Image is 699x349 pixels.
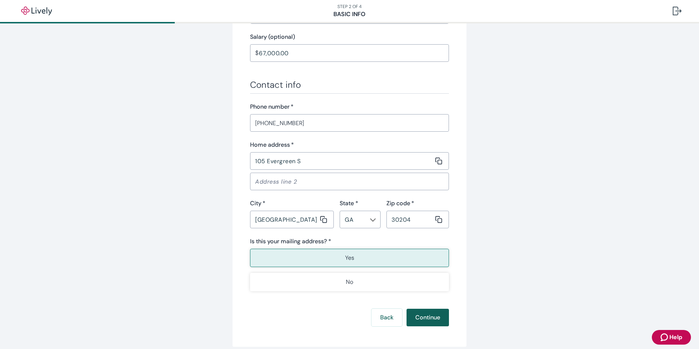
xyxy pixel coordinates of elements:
input: Zip code [386,212,434,227]
label: Salary (optional) [250,33,295,41]
button: Back [371,309,402,326]
svg: Copy to clipboard [320,216,327,223]
label: Home address [250,140,294,149]
p: $ [255,49,258,57]
input: City [250,212,318,227]
label: City [250,199,265,208]
button: Yes [250,249,449,267]
svg: Zendesk support icon [661,333,669,342]
button: Continue [407,309,449,326]
button: Copy message content to clipboard [434,214,444,225]
button: No [250,273,449,291]
svg: Chevron icon [370,217,376,223]
h3: Contact info [250,79,449,90]
label: Phone number [250,102,294,111]
p: Yes [345,254,354,262]
input: Address line 1 [250,154,434,168]
input: Address line 2 [250,174,449,189]
p: No [346,278,353,286]
svg: Copy to clipboard [435,157,442,165]
button: Zendesk support iconHelp [652,330,691,345]
input: -- [342,214,366,225]
input: $0.00 [259,46,449,60]
label: Zip code [386,199,414,208]
input: (555) 555-5555 [250,116,449,130]
label: State * [340,199,358,208]
button: Copy message content to clipboard [318,214,329,225]
svg: Copy to clipboard [435,216,442,223]
span: Help [669,333,682,342]
button: Open [369,216,377,224]
img: Lively [16,7,57,15]
label: Is this your mailing address? * [250,237,331,246]
button: Log out [667,2,687,20]
button: Copy message content to clipboard [434,156,444,166]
